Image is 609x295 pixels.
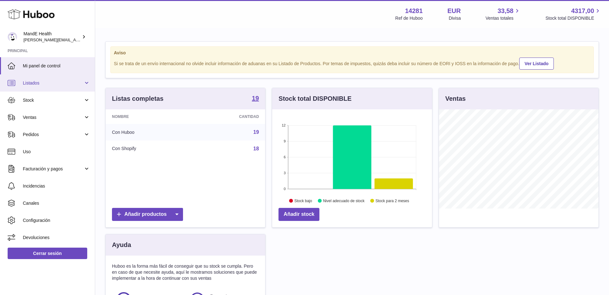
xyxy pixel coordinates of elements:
[445,94,466,103] h3: Ventas
[278,208,319,221] a: Añadir stock
[106,141,190,157] td: Con Shopify
[405,7,423,15] strong: 14281
[112,241,131,249] h3: Ayuda
[284,155,286,159] text: 6
[278,94,351,103] h3: Stock total DISPONIBLE
[112,263,259,281] p: Huboo es la forma más fácil de conseguir que su stock se cumpla. Pero en caso de que necesite ayu...
[486,7,521,21] a: 33,58 Ventas totales
[546,7,601,21] a: 4317,00 Stock total DISPONIBLE
[294,199,312,203] text: Stock bajo
[23,149,90,155] span: Uso
[114,57,590,70] div: Si se trata de un envío internacional no olvide incluir información de aduanas en su Listado de P...
[23,132,83,138] span: Pedidos
[323,199,365,203] text: Nivel adecuado de stock
[448,7,461,15] strong: EUR
[571,7,594,15] span: 4317,00
[23,114,83,120] span: Ventas
[282,123,286,127] text: 12
[546,15,601,21] span: Stock total DISPONIBLE
[23,166,83,172] span: Facturación y pagos
[253,146,259,151] a: 18
[252,95,259,101] strong: 19
[284,187,286,191] text: 0
[284,171,286,175] text: 3
[23,183,90,189] span: Incidencias
[23,80,83,86] span: Listados
[23,63,90,69] span: Mi panel de control
[23,200,90,206] span: Canales
[8,32,17,42] img: luis.mendieta@mandehealth.com
[23,97,83,103] span: Stock
[23,235,90,241] span: Devoluciones
[486,15,521,21] span: Ventas totales
[284,139,286,143] text: 9
[8,248,87,259] a: Cerrar sesión
[519,58,554,70] a: Ver Listado
[395,15,422,21] div: Ref de Huboo
[106,124,190,141] td: Con Huboo
[23,37,161,42] span: [PERSON_NAME][EMAIL_ADDRESS][PERSON_NAME][DOMAIN_NAME]
[23,217,90,223] span: Configuración
[190,109,265,124] th: Cantidad
[106,109,190,124] th: Nombre
[112,208,183,221] a: Añadir productos
[253,129,259,135] a: 19
[449,15,461,21] div: Divisa
[112,94,163,103] h3: Listas completas
[376,199,409,203] text: Stock para 2 meses
[114,50,590,56] strong: Aviso
[23,31,81,43] div: MandE Health
[252,95,259,103] a: 19
[498,7,514,15] span: 33,58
